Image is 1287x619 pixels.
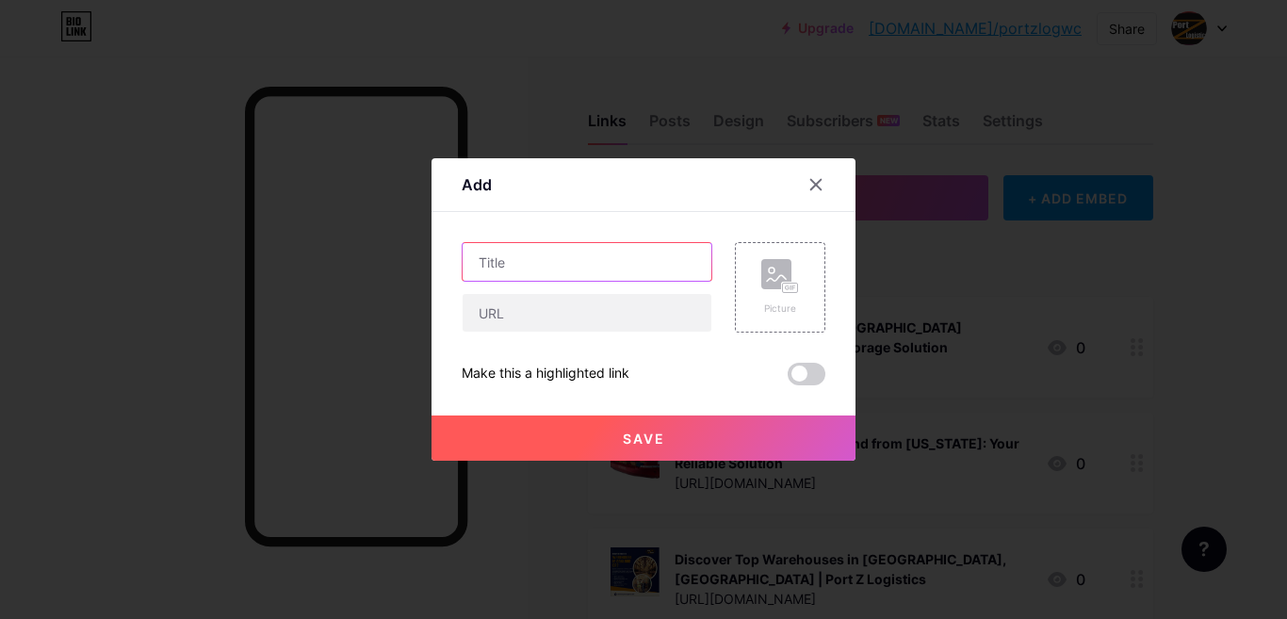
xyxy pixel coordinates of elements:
[623,431,665,447] span: Save
[463,243,711,281] input: Title
[462,173,492,196] div: Add
[463,294,711,332] input: URL
[761,301,799,316] div: Picture
[462,363,629,385] div: Make this a highlighted link
[432,415,855,461] button: Save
